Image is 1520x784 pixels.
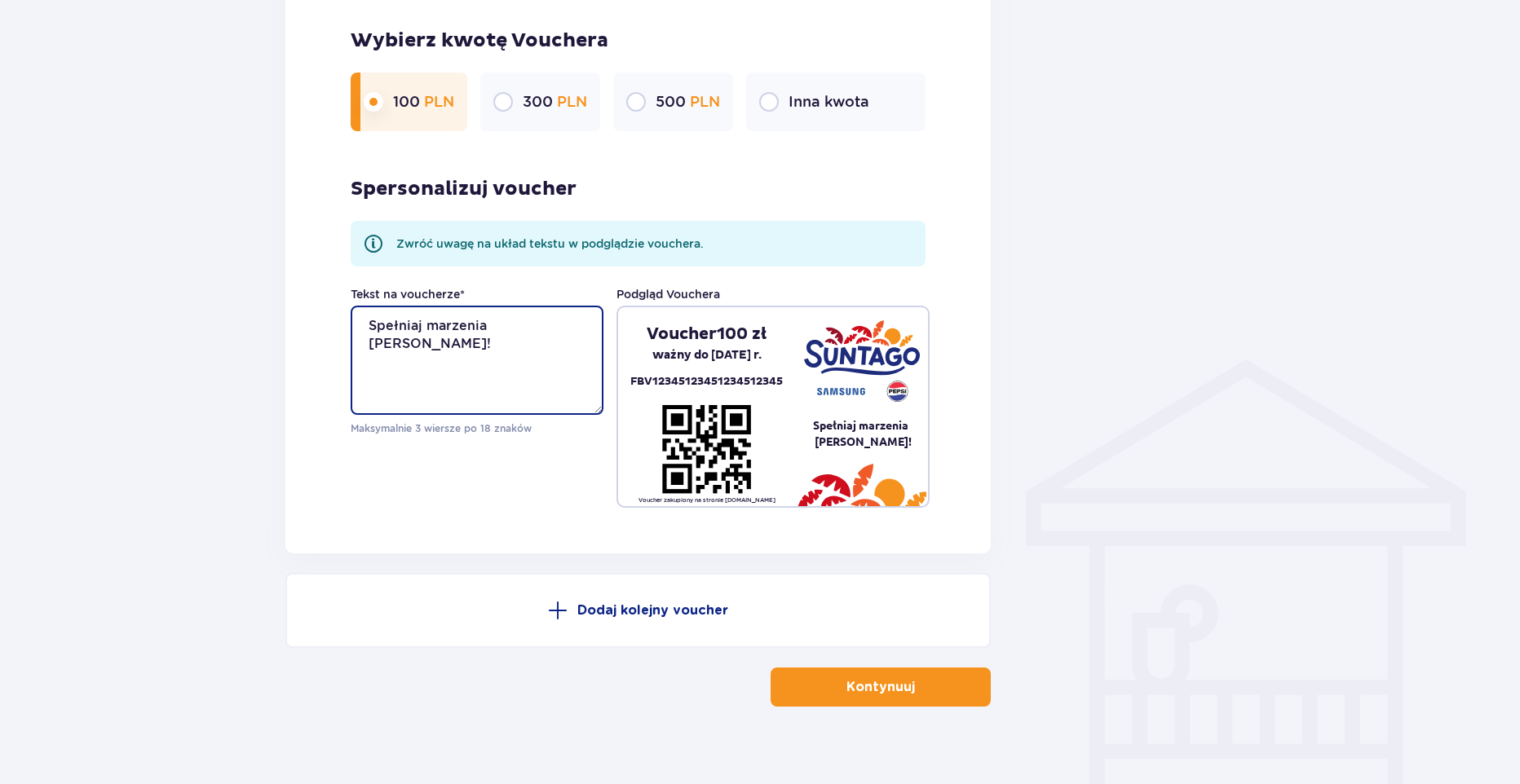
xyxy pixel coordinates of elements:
[351,421,603,436] p: Maksymalnie 3 wiersze po 18 znaków
[616,286,720,302] p: Podgląd Vouchera
[795,417,928,450] pre: Spełniaj marzenia [PERSON_NAME]!
[424,93,454,110] span: PLN
[652,345,762,366] p: ważny do [DATE] r.
[630,372,783,391] p: FBV12345123451234512345
[523,92,587,112] p: 300
[396,236,704,252] p: Zwróć uwagę na układ tekstu w podglądzie vouchera.
[846,678,915,696] p: Kontynuuj
[647,324,767,345] p: Voucher 100 zł
[393,92,454,112] p: 100
[351,286,465,302] label: Tekst na voucherze *
[285,573,991,648] button: Dodaj kolejny voucher
[557,93,587,110] span: PLN
[690,93,720,110] span: PLN
[771,667,991,707] button: Kontynuuj
[638,496,775,504] p: Voucher zakupiony na stronie [DOMAIN_NAME]
[656,92,720,112] p: 500
[789,92,869,112] p: Inna kwota
[351,306,603,415] textarea: Spełniaj marzenia [PERSON_NAME]!
[577,601,728,619] p: Dodaj kolejny voucher
[351,177,577,201] p: Spersonalizuj voucher
[351,29,926,53] p: Wybierz kwotę Vouchera
[804,320,920,402] img: Suntago - Samsung - Pepsi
